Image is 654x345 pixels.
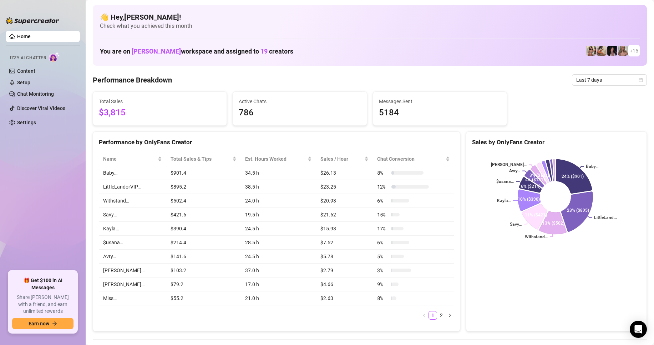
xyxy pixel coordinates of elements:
[166,194,241,208] td: $502.4
[316,180,373,194] td: $23.25
[241,277,316,291] td: 17.0 h
[437,311,445,319] a: 2
[509,169,520,174] text: Avry…
[99,208,166,222] td: Savy…
[379,97,501,105] span: Messages Sent
[377,294,389,302] span: 8 %
[491,162,527,167] text: [PERSON_NAME]…
[420,311,429,320] li: Previous Page
[17,34,31,39] a: Home
[245,155,306,163] div: Est. Hours Worked
[100,22,640,30] span: Check what you achieved this month
[630,47,638,55] span: + 15
[93,75,172,85] h4: Performance Breakdown
[132,47,181,55] span: [PERSON_NAME]
[49,52,60,62] img: AI Chatter
[496,179,514,184] text: $usana…
[377,239,389,246] span: 6 %
[320,155,363,163] span: Sales / Hour
[420,311,429,320] button: left
[166,208,241,222] td: $421.6
[99,264,166,277] td: [PERSON_NAME]…
[377,225,389,232] span: 17 %
[379,106,501,120] span: 5184
[99,222,166,236] td: Kayla…
[241,222,316,236] td: 24.5 h
[99,194,166,208] td: Withstand…
[316,236,373,250] td: $7.52
[166,166,241,180] td: $901.4
[316,291,373,305] td: $2.63
[316,250,373,264] td: $5.78
[52,321,57,326] span: arrow-right
[99,277,166,291] td: [PERSON_NAME]…
[241,291,316,305] td: 21.0 h
[377,211,389,219] span: 15 %
[377,280,389,288] span: 9 %
[12,294,73,315] span: Share [PERSON_NAME] with a friend, and earn unlimited rewards
[377,169,389,177] span: 8 %
[241,236,316,250] td: 28.5 h
[17,80,30,85] a: Setup
[241,208,316,222] td: 19.5 h
[639,78,643,82] span: calendar
[260,47,268,55] span: 19
[497,198,511,203] text: Kayla…
[241,194,316,208] td: 24.0 h
[12,318,73,329] button: Earn nowarrow-right
[422,313,426,317] span: left
[99,137,454,147] div: Performance by OnlyFans Creator
[607,46,617,56] img: Baby (@babyyyybellaa)
[17,120,36,125] a: Settings
[446,311,454,320] button: right
[99,166,166,180] td: Baby…
[166,250,241,264] td: $141.6
[99,106,221,120] span: $3,815
[166,291,241,305] td: $55.2
[576,75,643,85] span: Last 7 days
[166,264,241,277] td: $103.2
[241,264,316,277] td: 37.0 h
[618,46,628,56] img: Kenzie (@dmaxkenz)
[10,55,46,61] span: Izzy AI Chatter
[316,264,373,277] td: $2.79
[373,152,454,166] th: Chat Conversion
[99,291,166,305] td: Miss…
[239,97,361,105] span: Active Chats
[99,250,166,264] td: Avry…
[446,311,454,320] li: Next Page
[429,311,437,319] a: 1
[377,252,389,260] span: 5 %
[6,17,59,24] img: logo-BBDzfeDw.svg
[103,155,156,163] span: Name
[316,222,373,236] td: $15.93
[472,137,641,147] div: Sales by OnlyFans Creator
[166,236,241,250] td: $214.4
[99,180,166,194] td: LittleLandorVIP…
[377,197,389,205] span: 6 %
[17,105,65,111] a: Discover Viral Videos
[100,47,293,55] h1: You are on workspace and assigned to creators
[241,250,316,264] td: 24.5 h
[99,97,221,105] span: Total Sales
[377,155,444,163] span: Chat Conversion
[316,152,373,166] th: Sales / Hour
[12,277,73,291] span: 🎁 Get $100 in AI Messages
[525,234,548,239] text: Withstand…
[630,321,647,338] div: Open Intercom Messenger
[241,180,316,194] td: 38.5 h
[100,12,640,22] h4: 👋 Hey, [PERSON_NAME] !
[239,106,361,120] span: 786
[17,68,35,74] a: Content
[597,46,607,56] img: Kayla (@kaylathaylababy)
[166,180,241,194] td: $895.2
[586,46,596,56] img: Avry (@avryjennervip)
[316,194,373,208] td: $20.93
[437,311,446,320] li: 2
[171,155,231,163] span: Total Sales & Tips
[377,183,389,191] span: 12 %
[166,152,241,166] th: Total Sales & Tips
[17,91,54,97] a: Chat Monitoring
[316,208,373,222] td: $21.62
